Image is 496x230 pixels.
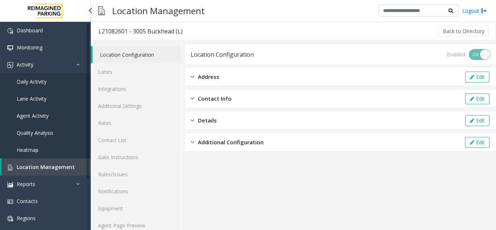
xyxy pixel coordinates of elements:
img: 'icon' [7,182,13,187]
a: Rates [91,114,181,132]
span: Activity [17,61,33,68]
button: Edit [465,72,489,82]
a: Location Management [1,158,91,175]
img: closed [191,94,194,103]
div: Enabled [447,51,465,58]
span: Monitoring [17,44,42,51]
span: Daily Activity [17,78,46,85]
button: Back to Directory [438,26,489,37]
button: Edit [465,115,489,126]
a: Lanes [91,63,181,80]
img: 'icon' [7,28,13,34]
span: Details [198,116,217,125]
img: closed [191,73,194,81]
img: 'icon' [7,216,13,222]
a: Equipment [91,200,181,217]
span: Agent Activity [17,112,49,119]
span: Contacts [17,198,38,205]
div: L21082601 - 3005 Buckhead (L) [98,27,183,36]
img: pageIcon [98,2,105,20]
span: Lane Activity [17,95,46,102]
button: Edit [465,137,489,148]
a: Additional Settings [91,97,181,114]
img: 'icon' [7,165,13,170]
img: closed [191,116,194,125]
img: closed [191,138,194,146]
span: Dashboard [17,27,43,34]
a: Logout [462,7,487,15]
a: Notifications [91,183,181,200]
span: Regions [17,215,36,222]
span: Location Management [17,164,75,170]
button: Edit [465,93,489,104]
span: Additional Configuration [198,138,264,146]
div: Location Configuration [191,50,254,59]
a: Gate Instructions [91,149,181,166]
span: Heatmap [17,146,38,153]
a: Contact List [91,132,181,149]
span: Quality Analysis [17,129,53,136]
span: Reports [17,181,35,187]
a: Location Configuration [93,46,181,63]
img: 'icon' [7,199,13,205]
span: Address [198,73,219,81]
img: 'icon' [7,62,13,68]
img: 'icon' [7,45,13,51]
img: logout [481,7,487,15]
a: Integrations [91,80,181,97]
span: Contact Info [198,94,232,103]
h3: Location Management [109,2,208,20]
a: Rules/Issues [91,166,181,183]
